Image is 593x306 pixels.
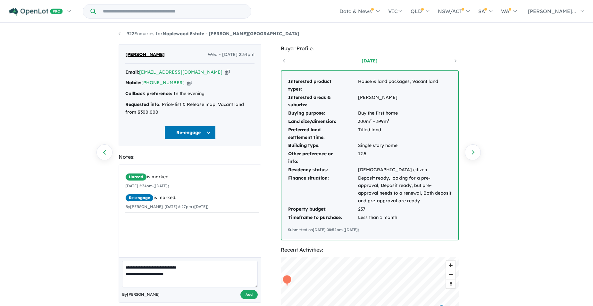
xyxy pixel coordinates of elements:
[288,166,358,174] td: Residency status:
[288,213,358,222] td: Timeframe to purchase:
[97,4,250,18] input: Try estate name, suburb, builder or developer
[125,194,154,202] span: Re-engage
[163,31,299,36] strong: Maplewood Estate - [PERSON_NAME][GEOGRAPHIC_DATA]
[446,279,455,288] span: Reset bearing to north
[240,290,258,299] button: Add
[358,141,452,150] td: Single story home
[125,183,169,188] small: [DATE] 2:34pm ([DATE])
[125,91,172,96] strong: Callback preference:
[125,204,208,209] small: By [PERSON_NAME] - [DATE] 6:27pm ([DATE])
[208,51,255,59] span: Wed - [DATE] 2:34pm
[225,69,230,76] button: Copy
[342,58,397,64] a: [DATE]
[288,126,358,142] td: Preferred land settlement time:
[358,77,452,93] td: House & land packages, Vacant land
[288,109,358,117] td: Buying purpose:
[288,77,358,93] td: Interested product types:
[139,69,222,75] a: [EMAIL_ADDRESS][DOMAIN_NAME]
[288,174,358,205] td: Finance situation:
[9,8,63,16] img: Openlot PRO Logo White
[125,101,161,107] strong: Requested info:
[446,279,455,288] button: Reset bearing to north
[358,213,452,222] td: Less than 1 month
[288,227,452,233] div: Submitted on [DATE] 08:52pm ([DATE])
[125,173,259,181] div: is marked.
[125,80,141,85] strong: Mobile:
[288,141,358,150] td: Building type:
[446,270,455,279] span: Zoom out
[125,69,139,75] strong: Email:
[125,173,147,181] span: Unread
[446,261,455,270] button: Zoom in
[122,291,160,298] span: By [PERSON_NAME]
[119,153,261,161] div: Notes:
[288,93,358,109] td: Interested areas & suburbs:
[141,80,185,85] a: [PHONE_NUMBER]
[358,205,452,213] td: 237
[119,31,299,36] a: 922Enquiries forMaplewood Estate - [PERSON_NAME][GEOGRAPHIC_DATA]
[125,51,165,59] span: [PERSON_NAME]
[358,109,452,117] td: Buy the first home
[282,275,292,286] div: Map marker
[446,270,455,279] button: Zoom out
[358,126,452,142] td: Titled land
[164,126,216,140] button: Re-engage
[119,30,474,38] nav: breadcrumb
[358,174,452,205] td: Deposit ready, looking for a pre-approval, Deposit ready, but pre-approval needs to a renewal, Bo...
[281,44,459,53] div: Buyer Profile:
[358,166,452,174] td: [DEMOGRAPHIC_DATA] citizen
[281,246,459,254] div: Recent Activities:
[358,150,452,166] td: 12.5
[125,194,259,202] div: is marked.
[288,205,358,213] td: Property budget:
[288,150,358,166] td: Other preference or info:
[358,93,452,109] td: [PERSON_NAME]
[125,90,255,98] div: In the evening
[125,101,255,116] div: Price-list & Release map, Vacant land from $300,000
[358,117,452,126] td: 300m² - 399m²
[528,8,576,14] span: [PERSON_NAME]...
[187,79,192,86] button: Copy
[288,117,358,126] td: Land size/dimension:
